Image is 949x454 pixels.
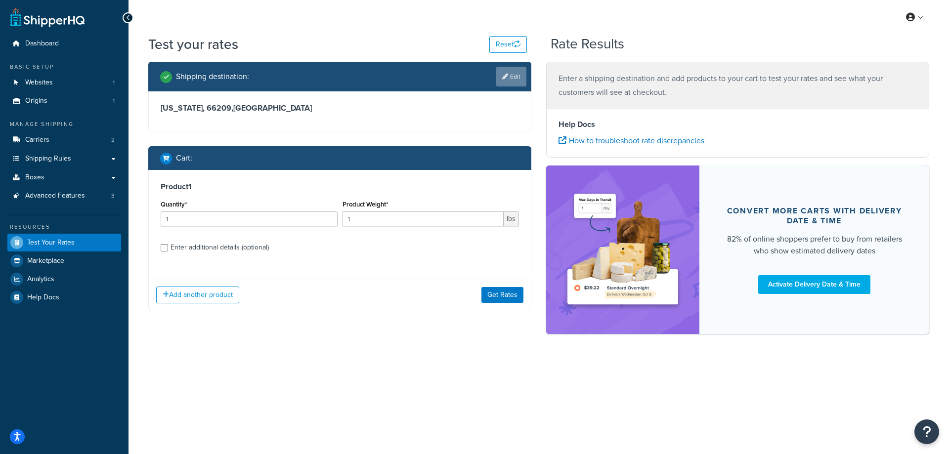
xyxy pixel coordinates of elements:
h2: Cart : [176,154,192,163]
input: 0 [161,211,338,226]
img: feature-image-ddt-36eae7f7280da8017bfb280eaccd9c446f90b1fe08728e4019434db127062ab4.png [561,180,685,319]
h2: Shipping destination : [176,72,249,81]
input: 0.00 [343,211,504,226]
div: Manage Shipping [7,120,121,128]
span: Dashboard [25,40,59,48]
span: 3 [111,192,115,200]
span: Carriers [25,136,49,144]
label: Product Weight* [343,201,388,208]
span: Origins [25,97,47,105]
span: Websites [25,79,53,87]
span: 1 [113,79,115,87]
li: Carriers [7,131,121,149]
a: Edit [496,67,526,86]
button: Add another product [156,287,239,303]
h1: Test your rates [148,35,238,54]
h3: Product 1 [161,182,519,192]
a: Analytics [7,270,121,288]
div: Enter additional details (optional) [171,241,269,254]
a: Websites1 [7,74,121,92]
a: Test Your Rates [7,234,121,251]
a: Advanced Features3 [7,187,121,205]
h4: Help Docs [559,119,917,130]
span: Analytics [27,275,54,284]
a: Help Docs [7,289,121,306]
span: Boxes [25,173,44,182]
div: 82% of online shoppers prefer to buy from retailers who show estimated delivery dates [723,233,906,257]
span: Shipping Rules [25,155,71,163]
input: Enter additional details (optional) [161,244,168,251]
h3: [US_STATE], 66209 , [GEOGRAPHIC_DATA] [161,103,519,113]
label: Quantity* [161,201,187,208]
p: Enter a shipping destination and add products to your cart to test your rates and see what your c... [559,72,917,99]
a: Boxes [7,168,121,187]
span: Marketplace [27,257,64,265]
button: Get Rates [481,287,523,303]
span: Advanced Features [25,192,85,200]
span: 1 [113,97,115,105]
a: Dashboard [7,35,121,53]
div: Basic Setup [7,63,121,71]
li: Advanced Features [7,187,121,205]
a: Shipping Rules [7,150,121,168]
div: Convert more carts with delivery date & time [723,206,906,226]
li: Websites [7,74,121,92]
a: Carriers2 [7,131,121,149]
span: 2 [111,136,115,144]
div: Resources [7,223,121,231]
li: Origins [7,92,121,110]
button: Reset [489,36,527,53]
button: Open Resource Center [914,419,939,444]
h2: Rate Results [551,37,624,52]
a: Marketplace [7,252,121,270]
a: Activate Delivery Date & Time [758,275,870,294]
span: Test Your Rates [27,239,75,247]
span: lbs [504,211,519,226]
span: Help Docs [27,293,59,302]
a: How to troubleshoot rate discrepancies [559,135,704,146]
a: Origins1 [7,92,121,110]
